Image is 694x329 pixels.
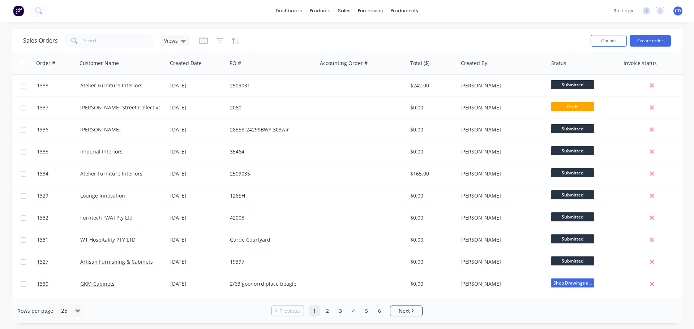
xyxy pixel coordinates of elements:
div: $0.00 [410,126,453,133]
a: 1332 [37,207,80,229]
div: [PERSON_NAME] [460,148,541,155]
div: Created By [461,60,487,67]
div: [DATE] [170,82,224,89]
span: 1329 [37,192,48,199]
span: 1332 [37,214,48,221]
span: Submitted [551,190,594,199]
a: [PERSON_NAME] Street Collective [80,104,161,111]
a: W1 Hospitality PTY LTD [80,236,136,243]
div: [DATE] [170,170,224,177]
div: 35464 [230,148,310,155]
button: Options [591,35,627,47]
span: 1334 [37,170,48,177]
a: 1324 [37,295,80,317]
div: [PERSON_NAME] [460,82,541,89]
div: $242.00 [410,82,453,89]
div: Invoice status [624,60,657,67]
div: $165.00 [410,170,453,177]
a: Next page [390,307,422,315]
a: 1334 [37,163,80,185]
ul: Pagination [269,306,425,316]
div: [DATE] [170,236,224,243]
div: sales [334,5,354,16]
div: PO # [230,60,241,67]
span: Submitted [551,234,594,243]
div: Created Date [170,60,202,67]
div: [DATE] [170,104,224,111]
div: [PERSON_NAME] [460,192,541,199]
a: 1338 [37,75,80,96]
a: Page 2 [322,306,333,316]
a: Page 6 [374,306,385,316]
span: 1331 [37,236,48,243]
div: $0.00 [410,258,453,265]
span: CD [675,8,681,14]
div: Order # [36,60,55,67]
div: [DATE] [170,280,224,287]
a: Lounge Innovation [80,192,125,199]
a: GKM Cabinets [80,280,115,287]
span: Rows per page [17,307,53,315]
span: 1335 [37,148,48,155]
div: $0.00 [410,148,453,155]
a: Imperial Interiors [80,148,123,155]
div: Garde Courtyard [230,236,310,243]
div: 1265H [230,192,310,199]
span: Shop Drawings a... [551,278,594,287]
a: Atelier Furniture Interiors [80,170,142,177]
img: Factory [13,5,24,16]
div: [PERSON_NAME] [460,280,541,287]
a: Page 4 [348,306,359,316]
a: [PERSON_NAME] [80,126,121,133]
a: 1337 [37,97,80,118]
span: 1337 [37,104,48,111]
div: [PERSON_NAME] [460,236,541,243]
div: 2509035 [230,170,310,177]
div: [DATE] [170,258,224,265]
div: purchasing [354,5,387,16]
span: 1330 [37,280,48,287]
a: Atelier Furniture Interiors [80,82,142,89]
a: 1330 [37,273,80,295]
div: Total ($) [410,60,429,67]
span: Submitted [551,256,594,265]
div: 2060 [230,104,310,111]
a: dashboard [272,5,306,16]
a: Page 1 is your current page [309,306,320,316]
span: Submitted [551,146,594,155]
span: Draft [551,102,594,111]
div: [PERSON_NAME] [460,126,541,133]
a: Page 3 [335,306,346,316]
div: 2/63 goonorrd place beagle [230,280,310,287]
span: Views [164,37,178,44]
span: Previous [279,307,300,315]
div: products [306,5,334,16]
a: Artisan Furnishing & Cabinets [80,258,153,265]
div: $0.00 [410,104,453,111]
div: $0.00 [410,192,453,199]
span: Submitted [551,80,594,89]
div: settings [610,5,637,16]
a: 1336 [37,119,80,140]
div: $0.00 [410,214,453,221]
input: Search... [84,34,154,48]
div: [PERSON_NAME] [460,104,541,111]
a: 1329 [37,185,80,207]
a: Previous page [272,307,304,315]
a: 1331 [37,229,80,251]
div: [DATE] [170,148,224,155]
div: 42008 [230,214,310,221]
span: 1338 [37,82,48,89]
span: 1336 [37,126,48,133]
span: Next [399,307,410,315]
span: Submitted [551,124,594,133]
div: productivity [387,5,422,16]
div: [PERSON_NAME] [460,258,541,265]
div: Customer Name [80,60,119,67]
div: $0.00 [410,236,453,243]
div: [PERSON_NAME] [460,214,541,221]
a: Furntech [WA] Pty Ltd [80,214,133,221]
a: Page 5 [361,306,372,316]
span: 1327 [37,258,48,265]
div: $0.00 [410,280,453,287]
